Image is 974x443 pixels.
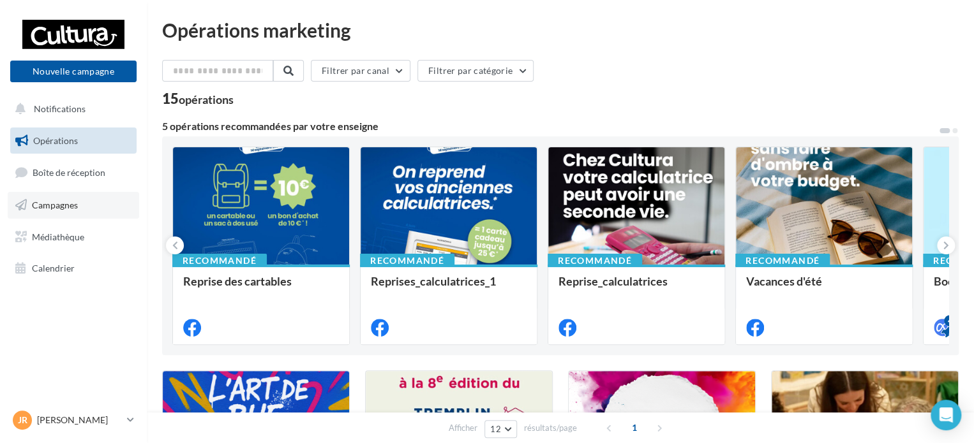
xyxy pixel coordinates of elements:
[10,408,137,432] a: JR [PERSON_NAME]
[32,231,84,242] span: Médiathèque
[162,121,938,131] div: 5 opérations recommandées par votre enseigne
[183,275,339,300] div: Reprise des cartables
[8,159,139,186] a: Boîte de réception
[172,254,267,268] div: Recommandé
[417,60,534,82] button: Filtrer par catégorie
[33,135,78,146] span: Opérations
[8,192,139,219] a: Campagnes
[8,255,139,282] a: Calendrier
[624,418,645,438] span: 1
[944,315,955,326] div: 4
[179,94,234,105] div: opérations
[484,420,517,438] button: 12
[735,254,830,268] div: Recommandé
[33,167,105,178] span: Boîte de réception
[10,61,137,82] button: Nouvelle campagne
[8,224,139,251] a: Médiathèque
[8,127,139,154] a: Opérations
[360,254,454,268] div: Recommandé
[162,92,234,106] div: 15
[32,200,78,210] span: Campagnes
[8,96,134,122] button: Notifications
[371,275,527,300] div: Reprises_calculatrices_1
[34,103,86,114] span: Notifications
[746,275,902,300] div: Vacances d'été
[32,263,75,273] span: Calendrier
[162,20,959,40] div: Opérations marketing
[490,424,501,434] span: 12
[37,414,122,426] p: [PERSON_NAME]
[524,422,577,434] span: résultats/page
[548,254,642,268] div: Recommandé
[18,414,27,426] span: JR
[558,275,714,300] div: Reprise_calculatrices
[449,422,477,434] span: Afficher
[931,400,961,430] div: Open Intercom Messenger
[311,60,410,82] button: Filtrer par canal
